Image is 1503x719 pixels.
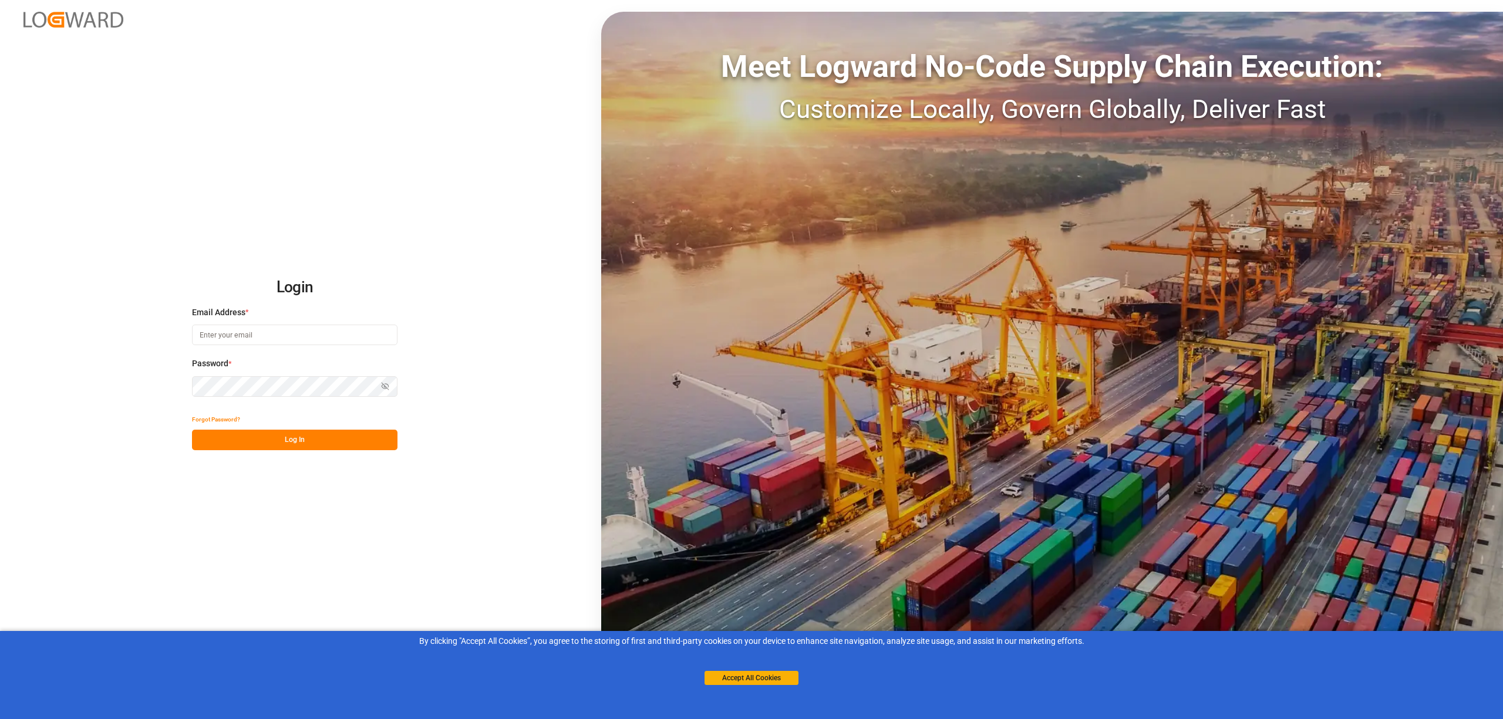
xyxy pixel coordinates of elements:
button: Forgot Password? [192,409,240,430]
button: Accept All Cookies [705,671,798,685]
h2: Login [192,269,397,306]
img: Logward_new_orange.png [23,12,123,28]
input: Enter your email [192,325,397,345]
div: Customize Locally, Govern Globally, Deliver Fast [601,90,1503,129]
span: Email Address [192,306,245,319]
button: Log In [192,430,397,450]
span: Password [192,357,228,370]
div: Meet Logward No-Code Supply Chain Execution: [601,44,1503,90]
div: By clicking "Accept All Cookies”, you agree to the storing of first and third-party cookies on yo... [8,635,1495,647]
